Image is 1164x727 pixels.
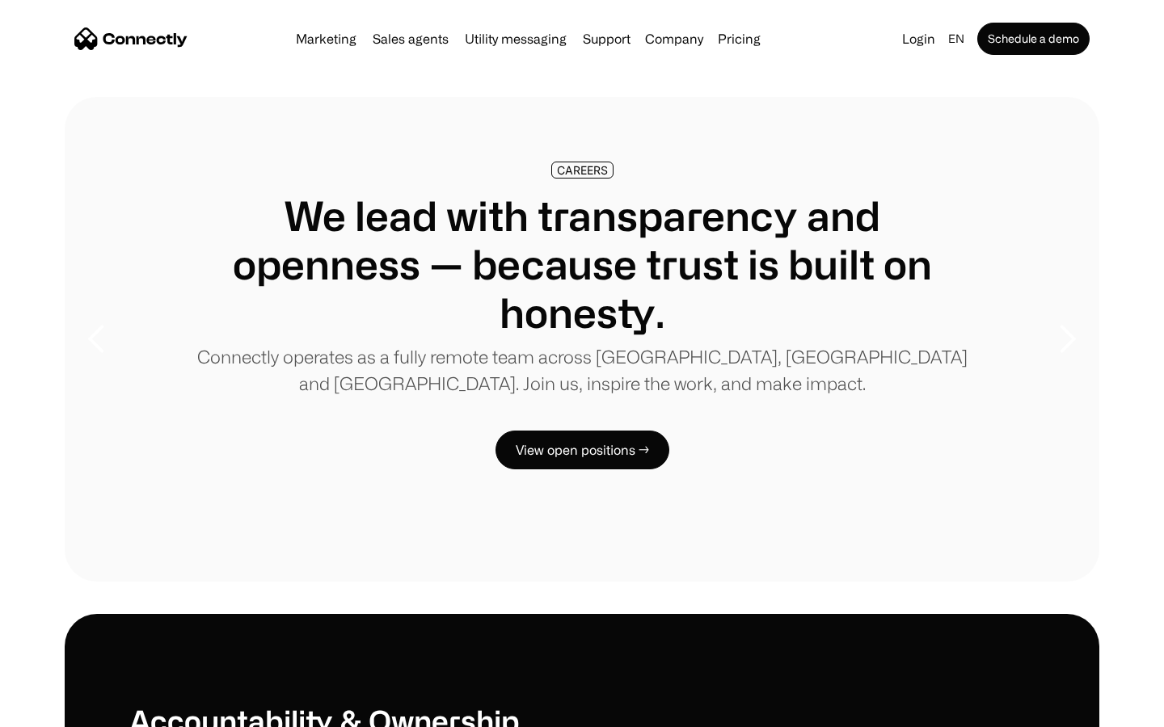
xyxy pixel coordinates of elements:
div: CAREERS [557,164,608,176]
aside: Language selected: English [16,697,97,721]
a: Pricing [711,32,767,45]
div: en [948,27,964,50]
a: Support [576,32,637,45]
a: Utility messaging [458,32,573,45]
a: Marketing [289,32,363,45]
h1: We lead with transparency and openness — because trust is built on honesty. [194,191,970,337]
a: View open positions → [496,431,669,469]
a: Login [896,27,942,50]
div: Company [645,27,703,50]
ul: Language list [32,699,97,721]
p: Connectly operates as a fully remote team across [GEOGRAPHIC_DATA], [GEOGRAPHIC_DATA] and [GEOGRA... [194,343,970,397]
a: Sales agents [366,32,455,45]
a: Schedule a demo [977,23,1090,55]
